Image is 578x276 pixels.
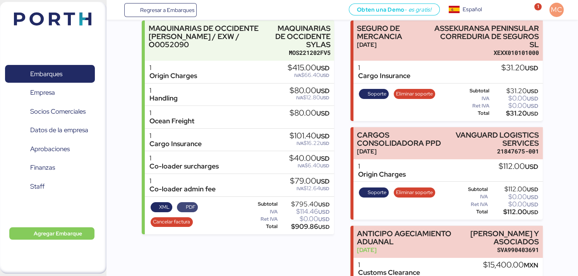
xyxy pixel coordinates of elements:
[294,72,301,78] span: IVA
[149,162,219,170] div: Co-loader surcharges
[297,186,304,192] span: IVA
[34,229,82,238] span: Agregar Embarque
[5,121,95,139] a: Datos de la empresa
[358,170,406,179] div: Origin Charges
[149,185,216,193] div: Co-loader admin fee
[320,140,329,147] span: USD
[267,24,330,49] div: MAQUINARIAS DE OCCIDENTE SYLAS
[290,87,329,95] div: $80.00
[527,209,538,216] span: USD
[149,72,197,80] div: Origin Charges
[5,159,95,177] a: Finanzas
[489,186,538,192] div: $112.00
[456,246,539,254] div: SVA990403691
[30,181,45,192] span: Staff
[5,102,95,120] a: Socios Comerciales
[491,88,538,94] div: $31.20
[499,162,538,171] div: $112.00
[290,95,329,101] div: $12.80
[5,140,95,158] a: Aprobaciones
[524,261,538,269] span: MXN
[455,96,489,101] div: IVA
[279,216,329,222] div: $0.00
[149,87,178,95] div: 1
[359,187,389,198] button: Soporte
[279,224,329,230] div: $909.86
[298,163,305,169] span: IVA
[357,246,452,254] div: [DATE]
[394,89,436,99] button: Eliminar soporte
[149,109,194,117] div: 1
[358,64,410,72] div: 1
[489,201,538,207] div: $0.00
[358,72,410,80] div: Cargo Insurance
[30,87,55,98] span: Empresa
[177,202,198,212] button: PDF
[456,230,539,246] div: [PERSON_NAME] Y ASOCIADOS
[501,64,538,72] div: $31.20
[358,261,420,269] div: 1
[289,154,329,163] div: $40.00
[159,203,170,211] span: XML
[151,217,193,227] button: Cancelar factura
[396,90,433,98] span: Eliminar soporte
[455,209,488,215] div: Total
[525,64,538,72] span: USD
[357,41,426,49] div: [DATE]
[527,186,538,193] span: USD
[290,132,329,140] div: $101.40
[149,132,202,140] div: 1
[30,162,55,173] span: Finanzas
[149,177,216,185] div: 1
[449,131,539,147] div: VANGUARD LOGISTICS SERVICES
[30,106,86,117] span: Socios Comerciales
[320,72,329,78] span: USD
[455,111,489,116] div: Total
[279,209,329,215] div: $114.46
[527,88,538,95] span: USD
[149,94,178,102] div: Handling
[5,84,95,102] a: Empresa
[491,103,538,109] div: $0.00
[527,102,538,109] span: USD
[288,64,329,72] div: $415.00
[489,209,538,215] div: $112.00
[30,124,88,136] span: Datos de la empresa
[149,117,194,125] div: Ocean Freight
[149,24,263,49] div: MAQUINARIAS DE OCCIDENTE [PERSON_NAME] / EXW / O0052090
[357,131,445,147] div: CARGOS CONSOLIDADORA PPD
[297,140,304,147] span: IVA
[455,194,488,199] div: IVA
[30,143,70,155] span: Aprobaciones
[296,95,303,101] span: IVA
[396,188,433,197] span: Eliminar soporte
[318,201,329,208] span: USD
[491,95,538,101] div: $0.00
[5,65,95,83] a: Embarques
[394,187,436,198] button: Eliminar soporte
[551,5,562,15] span: MC
[359,89,389,99] button: Soporte
[491,111,538,116] div: $31.20
[290,140,329,146] div: $16.22
[290,109,329,118] div: $80.00
[149,154,219,162] div: 1
[455,88,489,94] div: Subtotal
[5,177,95,195] a: Staff
[153,218,190,226] span: Cancelar factura
[357,24,426,41] div: SEGURO DE MERCANCIA
[316,154,329,163] span: USD
[30,68,62,80] span: Embarques
[430,24,539,49] div: ASSEKURANSA PENINSULAR CORREDURIA DE SEGUROS SL
[246,224,278,229] div: Total
[525,162,538,171] span: USD
[455,187,488,192] div: Subtotal
[9,227,94,240] button: Agregar Embarque
[463,5,482,14] div: Español
[267,49,330,57] div: MOS221202FV5
[357,230,452,246] div: ANTICIPO AGECIAMIENTO ADUANAL
[318,223,329,230] span: USD
[527,110,538,117] span: USD
[455,103,489,109] div: Ret IVA
[527,95,538,102] span: USD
